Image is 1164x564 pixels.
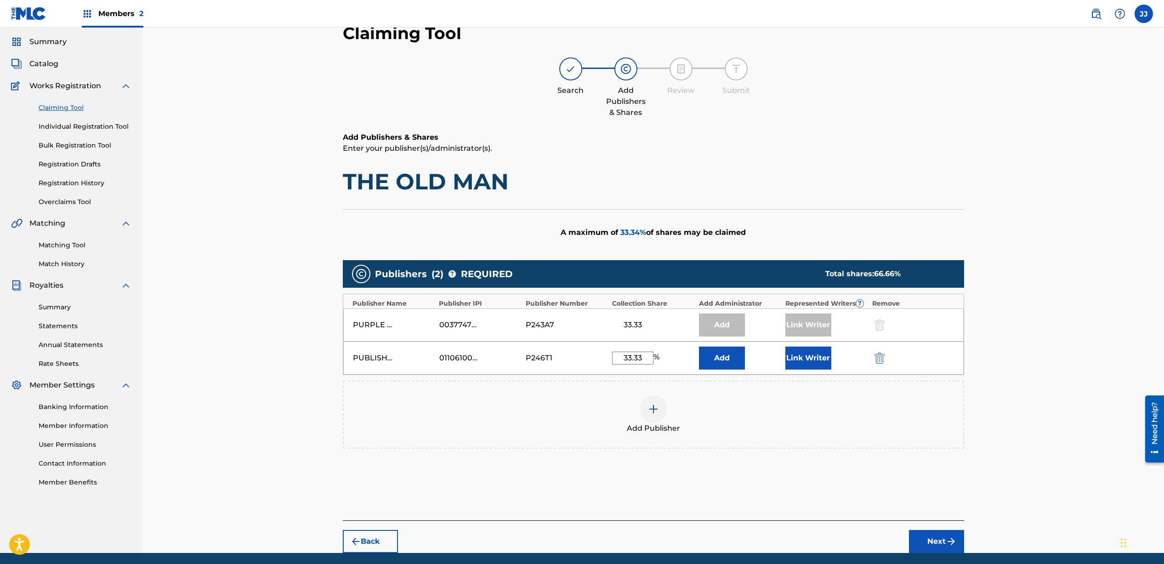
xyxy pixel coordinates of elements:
div: Add Administrator [699,299,781,308]
a: Bulk Registration Tool [39,141,131,150]
div: Add Publishers & Shares [603,85,649,118]
a: Match History [39,259,131,269]
div: Collection Share [612,299,694,308]
div: Publisher Number [526,299,608,308]
img: step indicator icon for Add Publishers & Shares [620,63,631,74]
a: Matching Tool [39,240,131,250]
span: ? [856,300,863,307]
iframe: Chat Widget [1118,520,1164,564]
div: User Menu [1135,5,1153,23]
button: Add [699,347,745,370]
h2: Claiming Tool [343,23,461,44]
button: Back [343,530,398,553]
img: expand [120,218,131,229]
div: Help [1111,5,1129,23]
img: search [1090,8,1102,19]
img: step indicator icon for Search [565,63,576,74]
a: Member Benefits [39,478,131,487]
div: Search [548,85,594,96]
span: Add Publisher [627,423,680,434]
p: Enter your publisher(s)/administrator(s). [343,143,964,154]
div: Drag [1121,529,1126,557]
a: User Permissions [39,440,131,450]
span: Member Settings [29,380,95,391]
a: Registration Drafts [39,160,131,169]
span: Matching [29,218,65,229]
img: f7272a7cc735f4ea7f67.svg [946,536,957,547]
img: expand [120,380,131,391]
a: Registration History [39,178,131,188]
span: Works Registration [29,80,101,91]
span: % [653,352,662,365]
span: Members [98,8,143,19]
a: Rate Sheets [39,359,131,369]
span: Royalties [29,280,63,291]
div: A maximum of of shares may be claimed [343,209,964,256]
img: Royalties [11,280,22,291]
img: expand [120,280,131,291]
div: Total shares: [825,268,946,279]
img: step indicator icon for Review [676,63,687,74]
img: Catalog [11,58,22,69]
a: Banking Information [39,402,131,412]
a: Overclaims Tool [39,197,131,207]
img: expand [120,80,131,91]
h6: Add Publishers & Shares [343,132,964,143]
span: 66.66 % [874,269,901,278]
div: Submit [713,85,759,96]
a: Member Information [39,421,131,431]
img: Top Rightsholders [82,8,93,19]
span: 2 [139,9,143,18]
iframe: Resource Center [1138,392,1164,466]
a: Contact Information [39,459,131,468]
img: publishers [356,268,367,279]
a: Claiming Tool [39,103,131,113]
img: Summary [11,36,22,47]
img: Matching [11,218,23,229]
span: Catalog [29,58,58,69]
h1: THE OLD MAN [343,168,964,195]
a: Summary [39,302,131,312]
div: Represented Writers [785,299,868,308]
span: ( 2 ) [432,267,443,281]
a: CatalogCatalog [11,58,58,69]
img: add [648,404,659,415]
a: Individual Registration Tool [39,122,131,131]
span: Publishers [375,267,427,281]
a: Annual Statements [39,340,131,350]
img: step indicator icon for Submit [731,63,742,74]
img: 7ee5dd4eb1f8a8e3ef2f.svg [350,536,361,547]
div: Publisher IPI [439,299,521,308]
button: Next [909,530,964,553]
img: 12a2ab48e56ec057fbd8.svg [874,353,885,364]
a: Public Search [1087,5,1105,23]
span: Summary [29,36,67,47]
a: Statements [39,321,131,331]
button: Link Writer [785,347,831,370]
a: SummarySummary [11,36,67,47]
div: Review [658,85,704,96]
span: ? [449,270,456,278]
span: 33.34 % [620,228,646,237]
span: REQUIRED [461,267,513,281]
img: Works Registration [11,80,23,91]
div: Remove [872,299,954,308]
img: help [1114,8,1125,19]
img: MLC Logo [11,7,46,20]
img: Member Settings [11,380,22,391]
div: Publisher Name [352,299,435,308]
